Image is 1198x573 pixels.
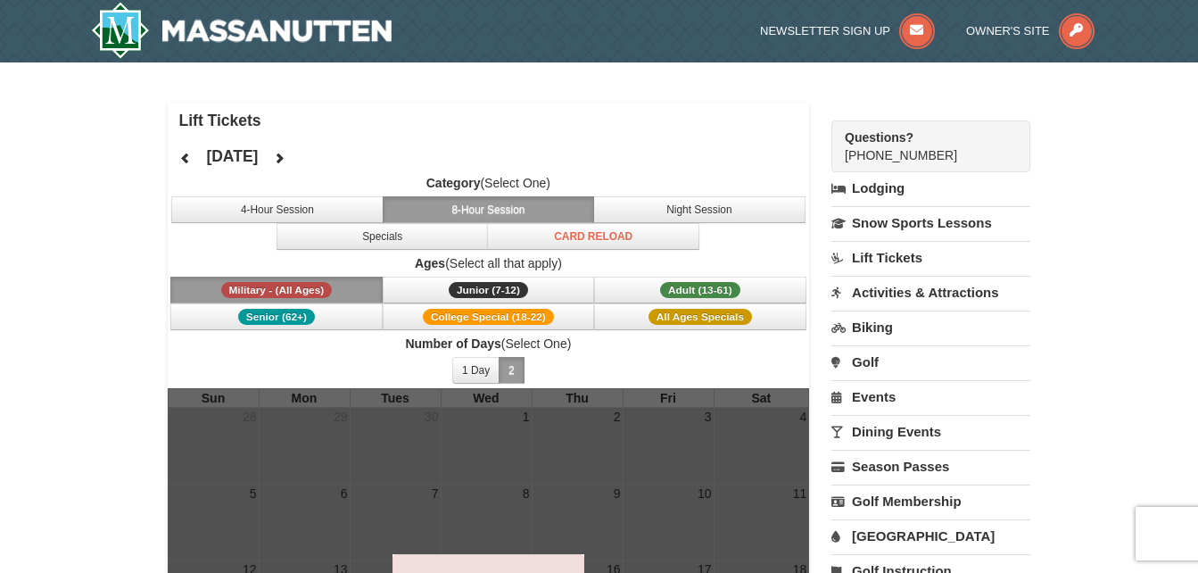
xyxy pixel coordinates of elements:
span: Military - (All Ages) [221,282,333,298]
span: Junior (7-12) [449,282,528,298]
span: Adult (13-61) [660,282,740,298]
button: Military - (All Ages) [170,277,383,303]
span: [PHONE_NUMBER] [845,129,998,162]
strong: Ages [415,256,445,270]
a: Lift Tickets [831,241,1030,274]
button: 4-Hour Session [171,196,384,223]
a: Activities & Attractions [831,276,1030,309]
button: All Ages Specials [594,303,806,330]
strong: Number of Days [405,336,500,351]
button: Specials [277,223,489,250]
button: 1 Day [452,357,500,384]
h4: [DATE] [206,147,258,165]
h4: Lift Tickets [179,112,810,129]
button: 8-Hour Session [383,196,595,223]
a: Events [831,380,1030,413]
a: [GEOGRAPHIC_DATA] [831,519,1030,552]
a: Dining Events [831,415,1030,448]
img: Massanutten Resort Logo [91,2,392,59]
button: Card Reload [487,223,699,250]
button: Junior (7-12) [383,277,595,303]
span: Newsletter Sign Up [760,24,890,37]
a: Massanutten Resort [91,2,392,59]
span: All Ages Specials [649,309,752,325]
button: 2 [499,357,525,384]
label: (Select One) [168,174,810,192]
a: Newsletter Sign Up [760,24,935,37]
label: (Select One) [168,335,810,353]
a: Lodging [831,172,1030,204]
a: Snow Sports Lessons [831,206,1030,239]
button: College Special (18-22) [383,303,595,330]
a: Golf Membership [831,485,1030,518]
a: Golf [831,345,1030,378]
strong: Category [426,176,481,190]
button: Night Session [593,196,806,223]
a: Owner's Site [966,24,1095,37]
span: College Special (18-22) [423,309,554,325]
a: Season Passes [831,450,1030,483]
label: (Select all that apply) [168,254,810,272]
a: Biking [831,311,1030,344]
strong: Questions? [845,130,913,145]
span: Senior (62+) [238,309,315,325]
button: Senior (62+) [170,303,383,330]
button: Adult (13-61) [594,277,806,303]
span: Owner's Site [966,24,1050,37]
